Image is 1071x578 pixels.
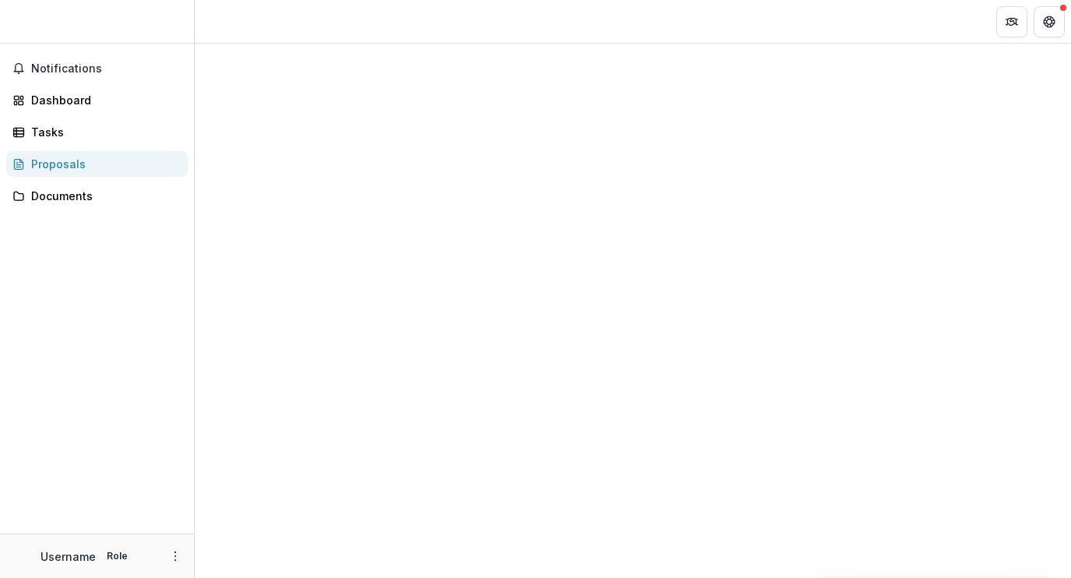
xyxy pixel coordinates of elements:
div: Dashboard [31,92,175,108]
button: Notifications [6,56,188,81]
p: Username [41,548,96,565]
button: More [166,547,185,566]
a: Dashboard [6,87,188,113]
span: Notifications [31,62,181,76]
button: Get Help [1034,6,1065,37]
a: Tasks [6,119,188,145]
a: Documents [6,183,188,209]
div: Documents [31,188,175,204]
a: Proposals [6,151,188,177]
button: Partners [996,6,1027,37]
div: Proposals [31,156,175,172]
p: Role [102,549,132,563]
div: Tasks [31,124,175,140]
